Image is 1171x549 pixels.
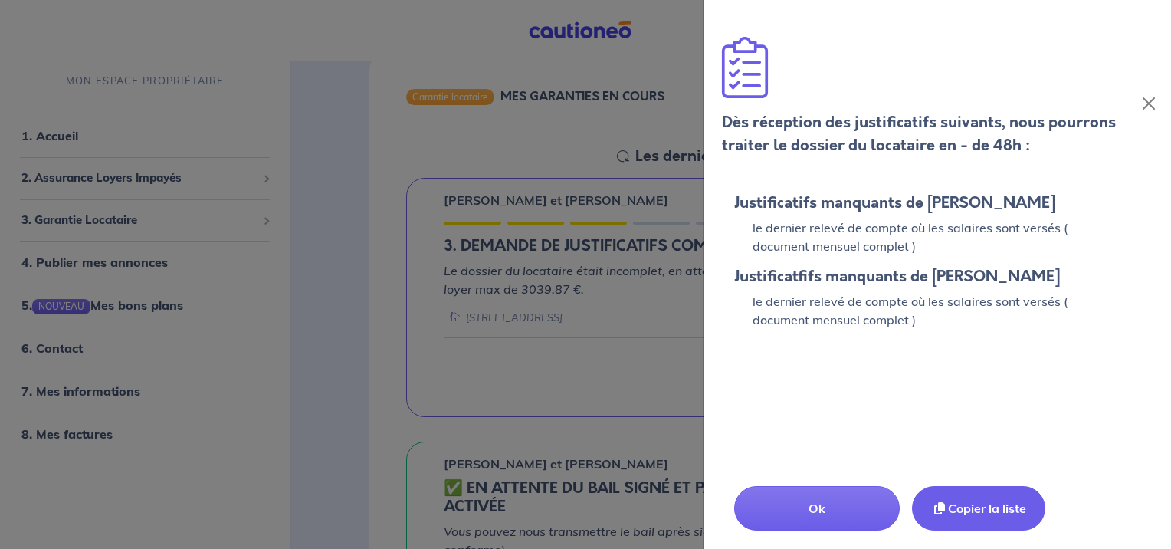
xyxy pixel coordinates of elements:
[772,499,862,518] p: Ok
[734,268,1140,286] h5: Justificatfifs manquants de [PERSON_NAME]
[912,486,1045,531] button: Copier la liste
[734,219,1140,255] p: le dernier relevé de compte où les salaires sont versés ( document mensuel complet )
[734,292,1140,329] p: le dernier relevé de compte où les salaires sont versés ( document mensuel complet )
[734,194,1140,212] h5: Justificatifs manquants de [PERSON_NAME]
[1140,91,1159,116] button: Close
[722,111,1140,157] p: Dès réception des justificatifs suivants, nous pourrons traiter le dossier du locataire en - de 4...
[734,486,900,531] button: Ok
